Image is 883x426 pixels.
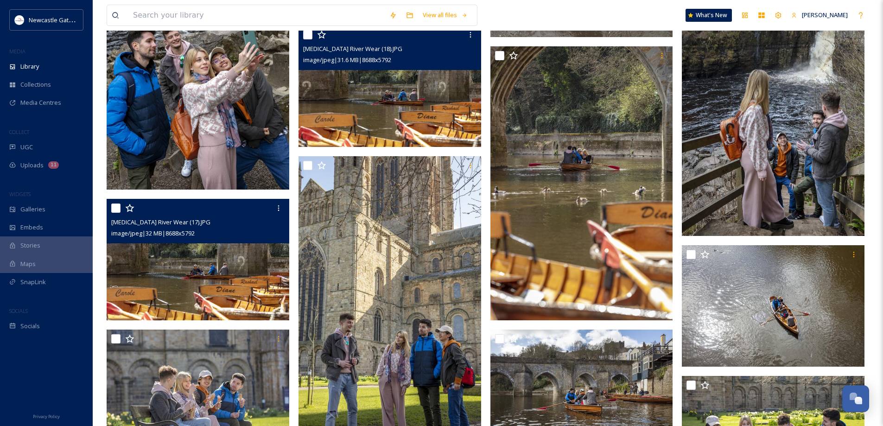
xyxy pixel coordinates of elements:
div: 11 [48,161,59,169]
span: UGC [20,143,33,152]
span: WIDGETS [9,191,31,197]
span: SOCIALS [9,307,28,314]
img: DqD9wEUd_400x400.jpg [15,15,24,25]
span: Maps [20,260,36,268]
img: Boating River Wear (3).JPG [682,245,864,367]
span: Collections [20,80,51,89]
span: image/jpeg | 31.6 MB | 8688 x 5792 [303,56,391,64]
a: [PERSON_NAME] [787,6,852,24]
span: Library [20,62,39,71]
span: Stories [20,241,40,250]
span: Socials [20,322,40,331]
span: COLLECT [9,128,29,135]
span: Newcastle Gateshead Initiative [29,15,114,24]
span: Uploads [20,161,44,170]
a: What's New [686,9,732,22]
span: image/jpeg | 32 MB | 8688 x 5792 [111,229,195,237]
span: [MEDICAL_DATA] River Wear (18).JPG [303,45,402,53]
a: Privacy Policy [33,410,60,421]
span: [MEDICAL_DATA] River Wear (17).JPG [111,218,210,226]
span: Galleries [20,205,45,214]
button: Open Chat [842,385,869,412]
span: SnapLink [20,278,46,286]
span: Embeds [20,223,43,232]
input: Search your library [128,5,385,25]
img: Boating River Wear (17).JPG [107,199,289,321]
img: Boating River Wear (7).JPG [490,46,673,320]
span: Privacy Policy [33,413,60,420]
span: Media Centres [20,98,61,107]
a: View all files [418,6,472,24]
span: [PERSON_NAME] [802,11,848,19]
span: MEDIA [9,48,25,55]
img: Boating River Wear (18).JPG [299,25,481,147]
